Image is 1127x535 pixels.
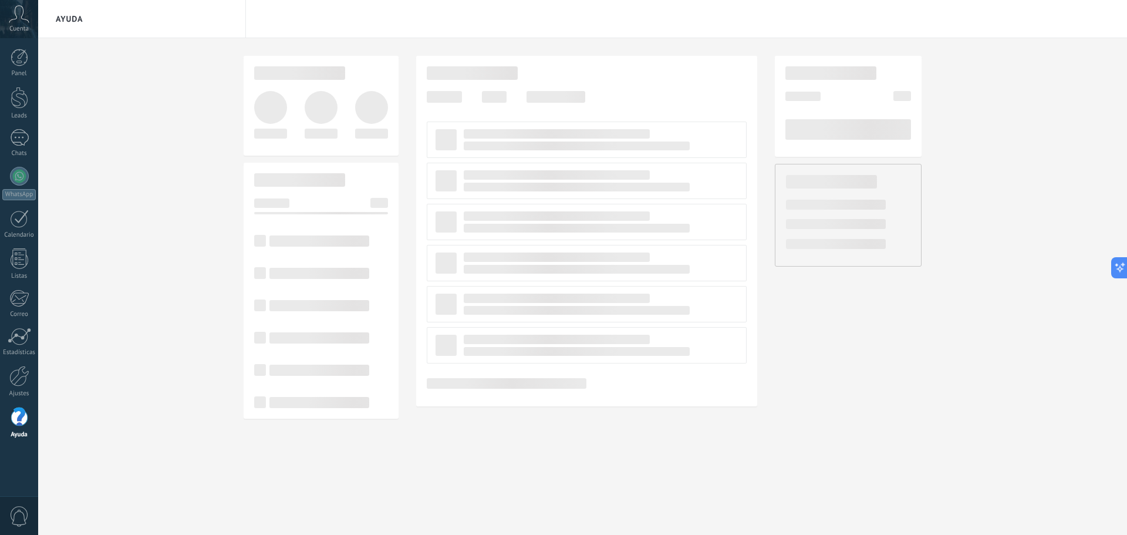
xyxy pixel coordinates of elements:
div: Chats [2,150,36,157]
div: Leads [2,112,36,120]
span: Cuenta [9,25,29,33]
div: Calendario [2,231,36,239]
div: Ajustes [2,390,36,398]
div: Ayuda [2,431,36,439]
div: Panel [2,70,36,78]
div: Estadísticas [2,349,36,356]
div: Listas [2,272,36,280]
div: WhatsApp [2,189,36,200]
div: Correo [2,311,36,318]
